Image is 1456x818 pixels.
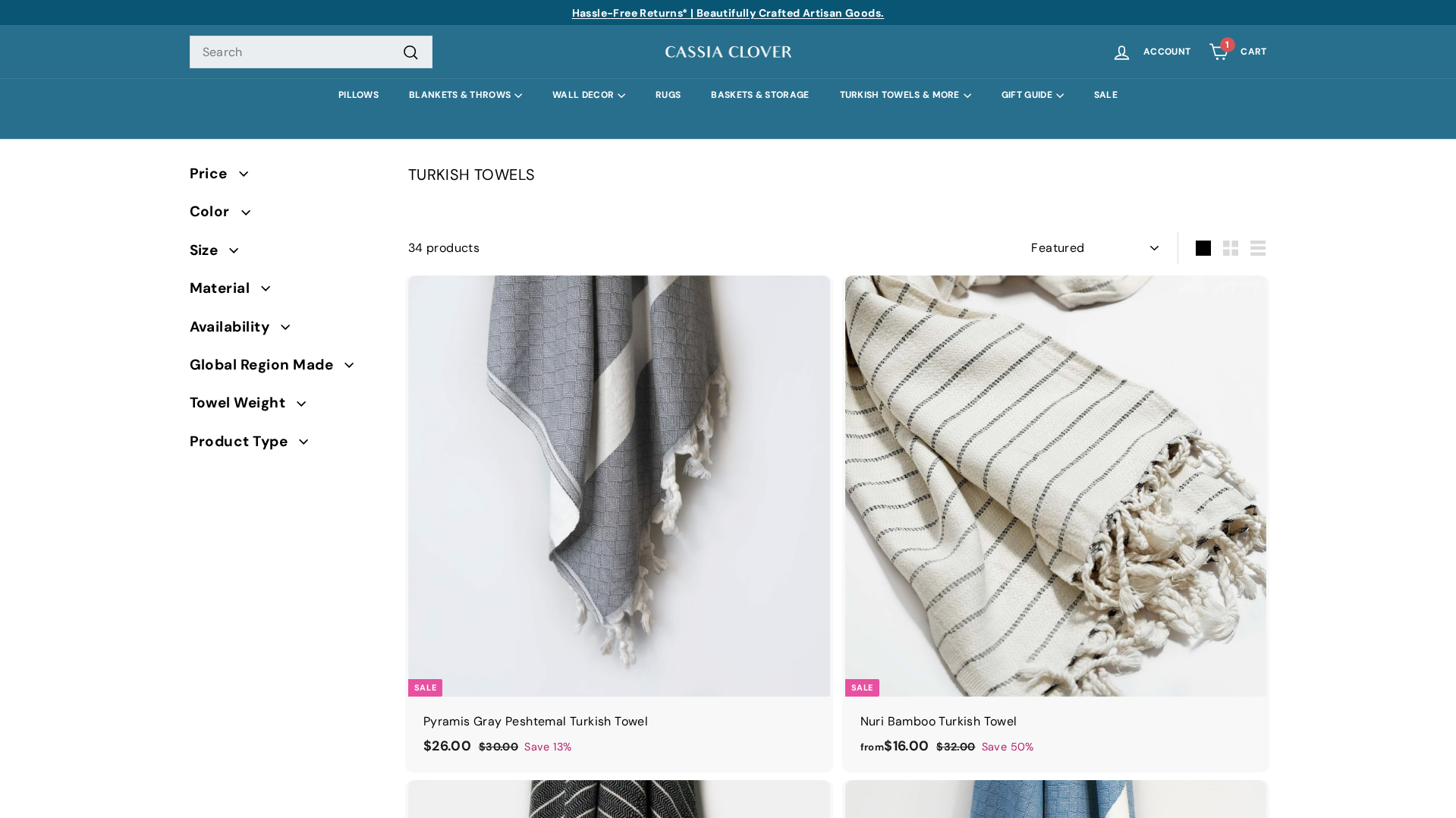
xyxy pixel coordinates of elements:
span: Global Region Made [190,354,345,376]
a: Cart [1200,30,1275,74]
button: Product Type [190,426,384,464]
span: Availability [190,316,281,338]
span: Product Type [190,430,300,453]
a: Hassle-Free Returns* | Beautifully Crafted Artisan Goods. [572,6,885,20]
span: from [860,741,885,754]
span: Towel Weight [190,392,297,414]
button: Material [190,273,384,311]
span: Save 50% [982,738,1034,756]
input: Search [190,36,432,69]
button: Price [190,159,384,197]
div: Nuri Bamboo Turkish Towel [860,712,1252,731]
summary: TURKISH TOWELS & MORE [825,78,986,112]
span: Save 13% [524,738,571,756]
span: $30.00 [479,740,518,754]
a: Sale Pyramis Gray Peshtemal Turkish Towel Save 13% [408,275,830,772]
button: Global Region Made [190,350,384,388]
button: Size [190,235,384,273]
div: Pyramis Gray Peshtemal Turkish Towel [423,712,815,731]
button: Availability [190,312,384,350]
span: 1 [1225,39,1229,51]
a: SALE [1079,78,1133,112]
div: Sale [845,679,879,697]
summary: WALL DECOR [537,78,640,112]
summary: BLANKETS & THROWS [394,78,537,112]
button: Color [190,197,384,234]
div: Sale [408,679,442,697]
summary: GIFT GUIDE [986,78,1079,112]
p: TURKISH TOWELS [408,162,1267,187]
span: Account [1143,47,1190,57]
span: Material [190,277,262,300]
a: Sale Nuri Bamboo Turkish Towel Save 50% [845,275,1267,772]
span: Size [190,239,230,262]
a: RUGS [640,78,696,112]
span: $16.00 [860,737,929,755]
a: BASKETS & STORAGE [696,78,824,112]
span: Color [190,200,241,223]
a: Account [1102,30,1200,74]
span: $26.00 [423,737,471,755]
div: 34 products [408,238,838,258]
span: Cart [1241,47,1266,57]
span: $32.00 [936,740,975,754]
div: Primary [159,78,1297,112]
button: Towel Weight [190,388,384,426]
a: PILLOWS [323,78,394,112]
span: Price [190,162,239,185]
